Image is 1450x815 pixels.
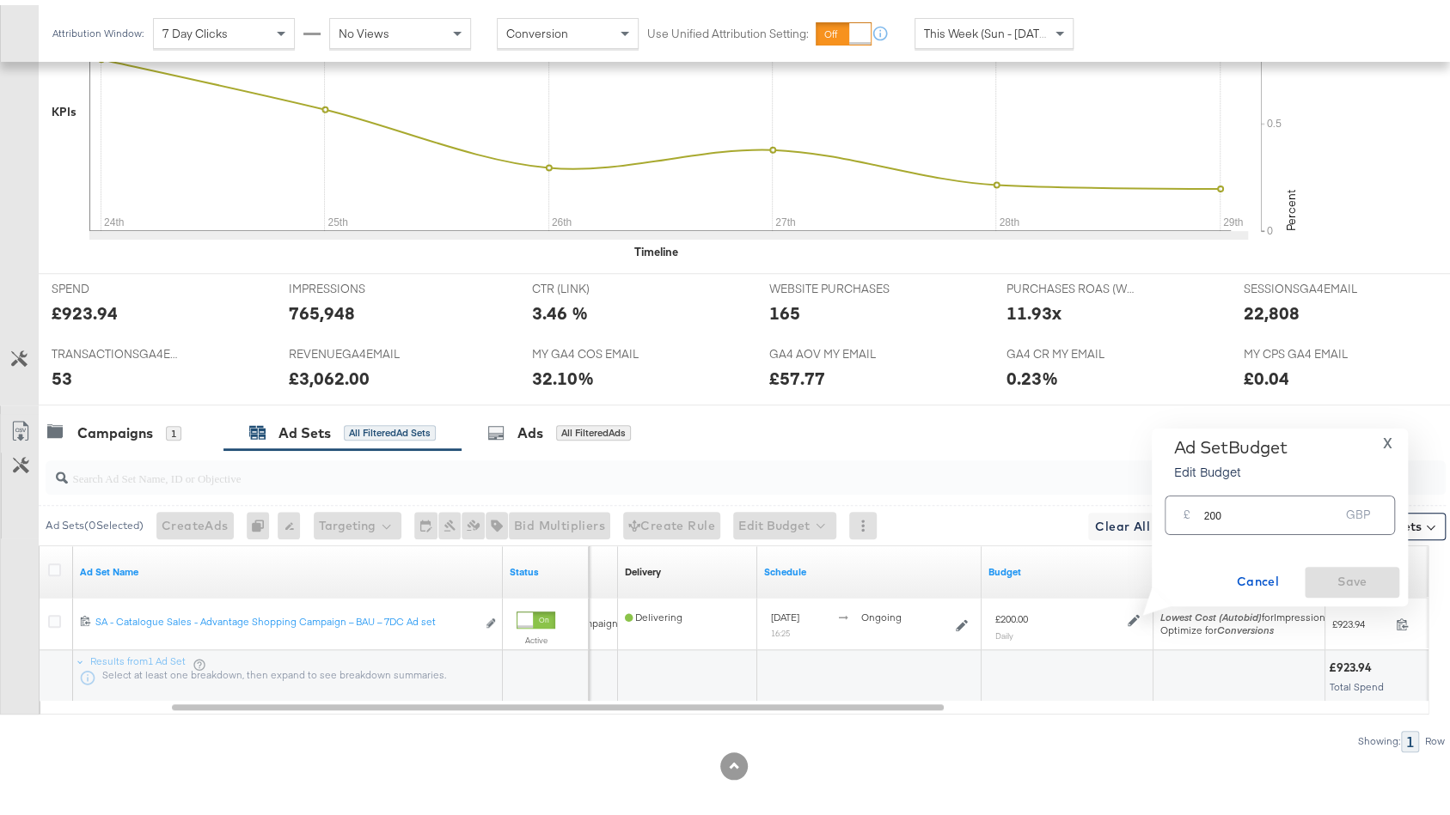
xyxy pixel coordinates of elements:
[510,560,582,574] a: Shows the current state of your Ad Set.
[625,560,661,574] div: Delivery
[506,21,568,36] span: Conversion
[764,560,975,574] a: Shows when your Ad Set is scheduled to deliver.
[1401,726,1419,747] div: 1
[1383,426,1392,450] span: X
[289,361,370,386] div: £3,062.00
[52,341,180,357] span: TRANSACTIONSGA4EMAIL
[1095,511,1194,532] span: Clear All Filters
[1332,612,1389,625] span: £923.94
[1339,498,1377,529] div: GBP
[289,341,418,357] span: REVENUEGA4EMAIL
[52,22,144,34] div: Attribution Window:
[988,560,1147,574] a: Shows the current budget of Ad Set.
[52,295,118,320] div: £923.94
[1088,508,1201,535] button: Clear All Filters
[1173,432,1287,453] div: Ad Set Budget
[1329,654,1377,671] div: £923.94
[289,276,418,292] span: IMPRESSIONS
[1243,341,1372,357] span: MY CPS GA4 EMAIL
[278,418,331,438] div: Ad Sets
[1243,295,1299,320] div: 22,808
[1243,276,1372,292] span: SESSIONSGA4EMAIL
[1217,566,1298,587] span: Cancel
[1217,618,1274,631] em: Conversions
[1173,458,1287,475] p: Edit Budget
[46,513,144,528] div: Ad Sets ( 0 Selected)
[289,295,355,320] div: 765,948
[1243,361,1288,386] div: £0.04
[517,418,543,438] div: Ads
[924,21,1053,36] span: This Week (Sun - [DATE])
[1283,185,1299,226] text: Percent
[532,295,588,320] div: 3.46 %
[80,560,496,574] a: Your Ad Set name.
[771,605,799,618] span: [DATE]
[532,341,661,357] span: MY GA4 COS EMAIL
[634,239,678,255] div: Timeline
[769,295,800,320] div: 165
[861,605,902,618] span: ongoing
[1176,498,1196,529] div: £
[339,21,389,36] span: No Views
[532,276,661,292] span: CTR (LINK)
[95,610,476,628] a: SA - Catalogue Sales - Advantage Shopping Campaign – BAU – 7DC Ad set
[1006,341,1135,357] span: GA4 CR MY EMAIL
[162,21,228,36] span: 7 Day Clicks
[1330,675,1384,688] span: Total Spend
[1006,295,1061,320] div: 11.93x
[344,420,436,435] div: All Filtered Ad Sets
[1160,605,1331,618] span: for Impressions
[1160,605,1262,618] em: Lowest Cost (Autobid)
[625,605,682,618] span: Delivering
[1357,730,1401,742] div: Showing:
[647,21,809,37] label: Use Unified Attribution Setting:
[771,623,790,633] sub: 16:25
[1006,276,1135,292] span: PURCHASES ROAS (WEBSITE EVENTS)
[1203,484,1339,521] input: Enter your budget
[1006,361,1058,386] div: 0.23%
[52,361,72,386] div: 53
[995,607,1028,621] div: £200.00
[52,276,180,292] span: SPEND
[77,418,153,438] div: Campaigns
[166,421,181,436] div: 1
[1376,432,1399,445] button: X
[625,560,661,574] a: Reflects the ability of your Ad Set to achieve delivery based on ad states, schedule and budget.
[68,449,1318,483] input: Search Ad Set Name, ID or Objective
[52,99,76,115] div: KPIs
[995,625,1013,636] sub: Daily
[769,276,898,292] span: WEBSITE PURCHASES
[556,420,631,435] div: All Filtered Ads
[769,341,898,357] span: GA4 AOV MY EMAIL
[532,361,594,386] div: 32.10%
[1160,618,1331,632] div: Optimize for
[517,629,555,641] label: Active
[1210,562,1305,593] button: Cancel
[1424,730,1446,742] div: Row
[95,610,476,623] div: SA - Catalogue Sales - Advantage Shopping Campaign – BAU – 7DC Ad set
[769,361,825,386] div: £57.77
[247,507,278,534] div: 0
